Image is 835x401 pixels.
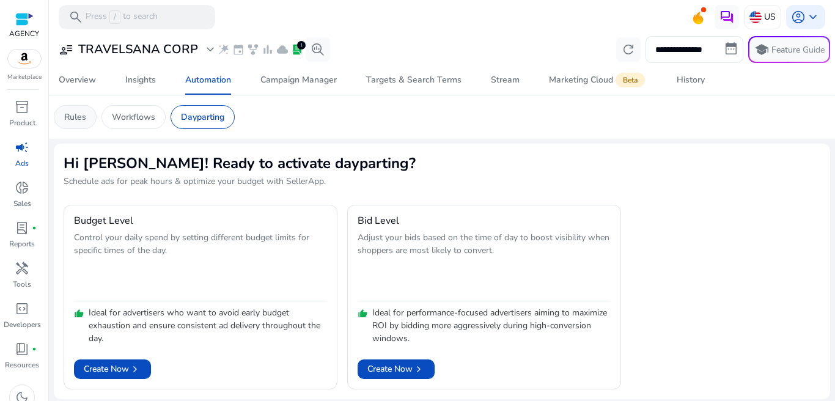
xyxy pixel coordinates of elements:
div: Campaign Manager [260,76,337,84]
span: / [109,10,120,24]
p: Ads [15,158,29,169]
span: family_history [247,43,259,56]
div: Automation [185,76,231,84]
span: inventory_2 [15,100,29,114]
h4: Bid Level [358,215,399,227]
div: 1 [297,41,306,50]
span: fiber_manual_record [32,226,37,230]
span: account_circle [791,10,806,24]
button: refresh [616,37,641,62]
img: us.svg [749,11,762,23]
p: Adjust your bids based on the time of day to boost visibility when shoppers are most likely to co... [358,231,611,297]
span: campaign [15,140,29,155]
h3: TRAVELSANA CORP [78,42,198,57]
span: cloud [276,43,289,56]
p: Product [9,117,35,128]
span: thumb_up [74,309,84,318]
div: Overview [59,76,96,84]
div: Targets & Search Terms [366,76,462,84]
span: bar_chart [262,43,274,56]
img: amazon.svg [8,50,41,68]
div: Insights [125,76,156,84]
span: chevron_right [129,363,141,375]
button: Create Nowchevron_right [358,359,435,379]
h4: Budget Level [74,215,133,227]
span: code_blocks [15,301,29,316]
span: school [754,42,769,57]
span: book_4 [15,342,29,356]
span: chevron_right [413,363,425,375]
p: US [764,6,776,28]
div: Stream [491,76,520,84]
div: History [677,76,705,84]
h2: Hi [PERSON_NAME]! Ready to activate dayparting? [64,153,820,173]
p: Dayparting [181,111,224,123]
span: keyboard_arrow_down [806,10,820,24]
span: Create Now [84,362,141,375]
p: Schedule ads for peak hours & optimize your budget with SellerApp. [64,175,820,188]
span: Create Now [367,362,425,375]
p: Rules [64,111,86,123]
span: handyman [15,261,29,276]
p: Control your daily spend by setting different budget limits for specific times of the day. [74,231,327,297]
span: wand_stars [218,43,230,56]
button: Create Nowchevron_right [74,359,151,379]
p: Reports [9,238,35,249]
span: event [232,43,245,56]
p: Tools [13,279,31,290]
p: Marketplace [7,73,42,82]
span: search [68,10,83,24]
p: Press to search [86,10,158,24]
p: Workflows [112,111,155,123]
p: Sales [13,198,31,209]
span: expand_more [203,42,218,57]
p: Ideal for advertisers who want to avoid early budget exhaustion and ensure consistent ad delivery... [89,306,327,345]
span: donut_small [15,180,29,195]
p: AGENCY [9,28,39,39]
p: Feature Guide [771,44,825,56]
div: Marketing Cloud [549,75,647,85]
span: Beta [616,73,645,87]
p: Developers [4,319,41,330]
span: search_insights [311,42,325,57]
button: schoolFeature Guide [748,36,830,63]
span: user_attributes [59,42,73,57]
button: search_insights [306,37,330,62]
span: lab_profile [291,43,303,56]
span: fiber_manual_record [32,347,37,351]
span: refresh [621,42,636,57]
p: Ideal for performance-focused advertisers aiming to maximize ROI by bidding more aggressively dur... [372,306,611,345]
span: lab_profile [15,221,29,235]
span: thumb_up [358,309,367,318]
p: Resources [5,359,39,370]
